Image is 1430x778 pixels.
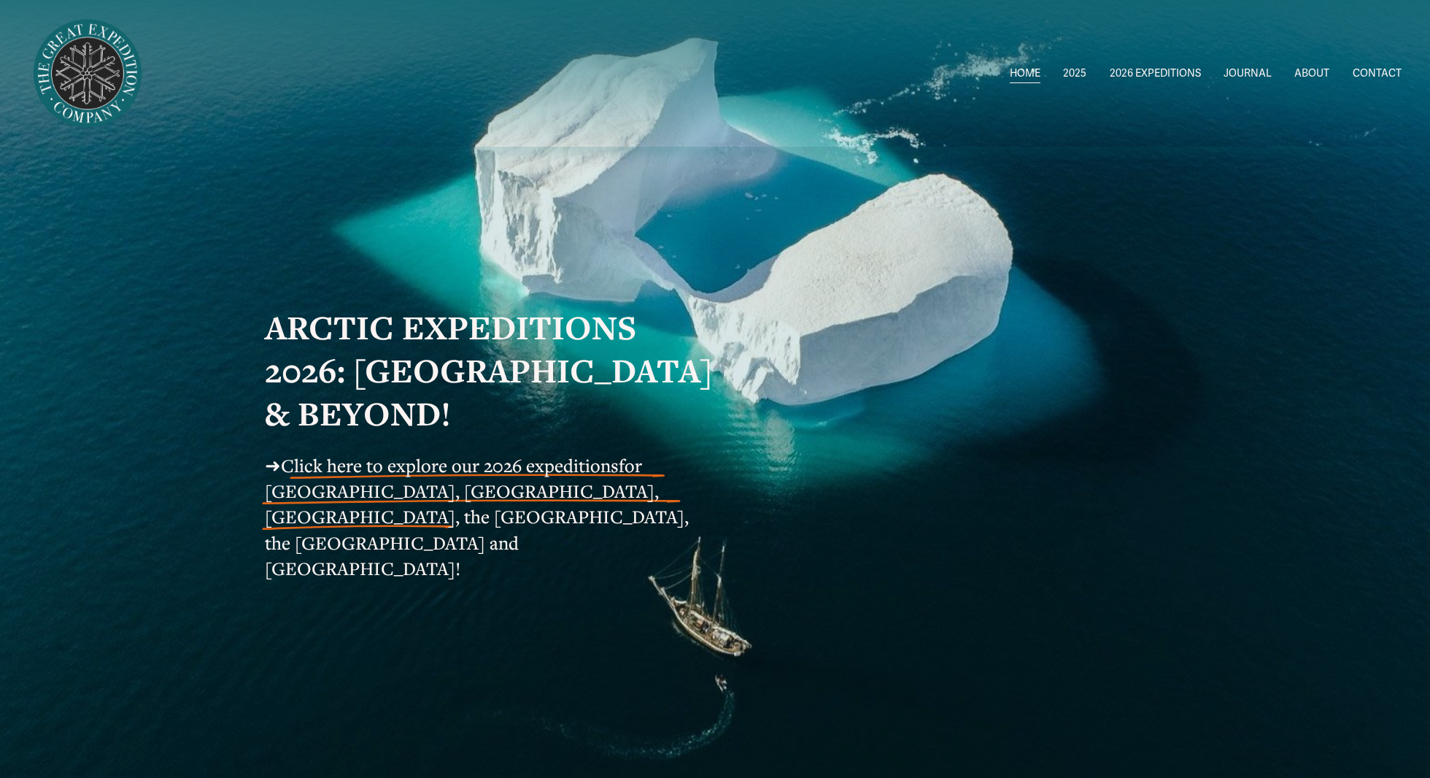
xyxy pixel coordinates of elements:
span: for [GEOGRAPHIC_DATA], [GEOGRAPHIC_DATA], [GEOGRAPHIC_DATA], the [GEOGRAPHIC_DATA], the [GEOGRAPH... [265,453,693,580]
a: HOME [1010,63,1040,84]
strong: ARCTIC EXPEDITIONS 2026: [GEOGRAPHIC_DATA] & BEYOND! [265,305,721,436]
span: 2026 EXPEDITIONS [1110,64,1201,83]
a: ABOUT [1294,63,1329,84]
a: folder dropdown [1063,63,1086,84]
span: ➜ [265,453,281,477]
a: CONTACT [1353,63,1402,84]
a: Click here to explore our 2026 expeditions [281,453,619,477]
a: folder dropdown [1110,63,1201,84]
img: Arctic Expeditions [28,15,147,133]
a: JOURNAL [1224,63,1272,84]
span: 2025 [1063,64,1086,83]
